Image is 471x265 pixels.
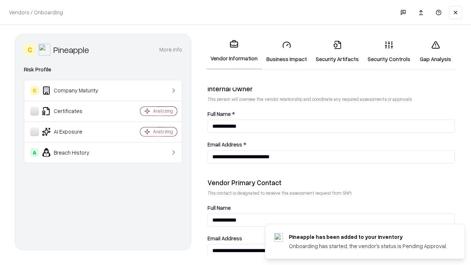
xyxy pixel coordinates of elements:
div: AI Exposure [30,127,118,136]
label: Email Address * [208,142,455,147]
a: Business Impact [262,35,311,69]
div: Certificates [30,107,118,116]
div: Vendor Primary Contact [208,178,455,187]
label: Full Name * [208,111,455,117]
div: Analyzing [153,128,173,135]
a: Gap Analysis [415,35,456,69]
div: Analyzing [153,108,173,114]
div: Breach History [30,148,118,157]
div: Pineapple has been added to your inventory [289,233,447,241]
img: Pineapple [39,44,50,56]
img: pineappleenergy.com [274,233,283,242]
p: Vendors / Onboarding [9,8,63,16]
div: Internal Owner [208,84,455,93]
button: More info [159,43,182,56]
div: Onboarding has started, the vendor's status is Pending Approval. [289,242,447,250]
a: Security Controls [363,35,415,69]
div: A [30,148,39,157]
div: C [24,44,36,56]
div: Company Maturity [30,86,118,95]
label: Full Name [208,205,455,211]
div: Risk Profile [24,65,182,74]
a: Security Artifacts [311,35,363,69]
div: C [30,86,39,95]
label: Email Address [208,236,455,241]
p: This contact is designated to receive the assessment request from Shift [208,190,455,196]
p: This person will oversee the vendor relationship and coordinate any required assessments or appro... [208,96,455,102]
div: Pineapple [53,44,89,56]
a: Vendor Information [206,34,262,70]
